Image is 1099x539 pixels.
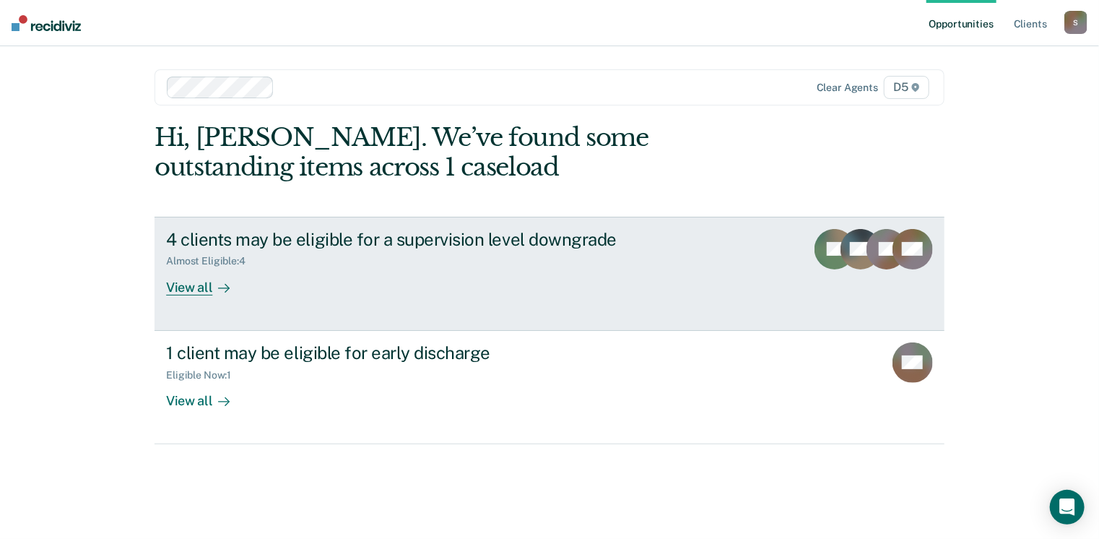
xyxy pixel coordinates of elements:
[155,331,944,444] a: 1 client may be eligible for early dischargeEligible Now:1View all
[166,229,673,250] div: 4 clients may be eligible for a supervision level downgrade
[166,381,247,409] div: View all
[166,342,673,363] div: 1 client may be eligible for early discharge
[817,82,878,94] div: Clear agents
[155,217,944,331] a: 4 clients may be eligible for a supervision level downgradeAlmost Eligible:4View all
[166,369,243,381] div: Eligible Now : 1
[155,123,786,182] div: Hi, [PERSON_NAME]. We’ve found some outstanding items across 1 caseload
[166,255,257,267] div: Almost Eligible : 4
[166,267,247,296] div: View all
[884,76,929,99] span: D5
[1050,490,1085,525] div: Open Intercom Messenger
[1064,11,1087,34] button: S
[12,15,81,31] img: Recidiviz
